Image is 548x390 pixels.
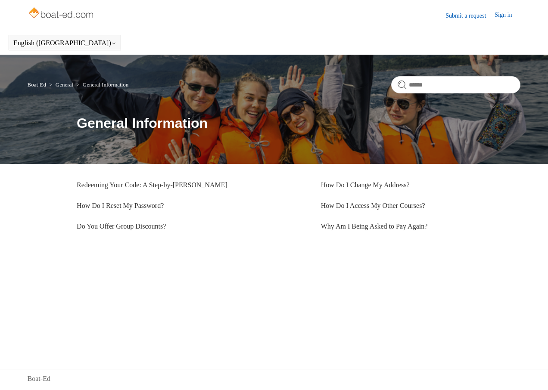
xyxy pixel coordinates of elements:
[77,181,227,189] a: Redeeming Your Code: A Step-by-[PERSON_NAME]
[495,10,520,21] a: Sign in
[77,223,166,230] a: Do You Offer Group Discounts?
[83,81,128,88] a: General Information
[445,11,495,20] a: Submit a request
[77,113,520,133] h1: General Information
[28,5,96,22] img: Boat-Ed Help Center home page
[75,81,128,88] li: General Information
[13,39,116,47] button: English ([GEOGRAPHIC_DATA])
[56,81,73,88] a: General
[77,202,164,209] a: How Do I Reset My Password?
[47,81,75,88] li: General
[321,223,428,230] a: Why Am I Being Asked to Pay Again?
[28,81,48,88] li: Boat-Ed
[391,76,520,93] input: Search
[28,81,46,88] a: Boat-Ed
[321,202,425,209] a: How Do I Access My Other Courses?
[28,374,50,384] a: Boat-Ed
[321,181,410,189] a: How Do I Change My Address?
